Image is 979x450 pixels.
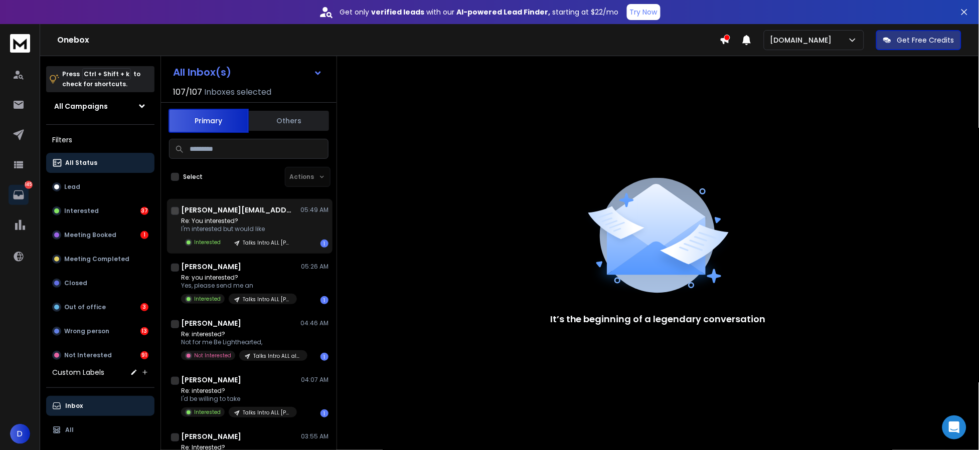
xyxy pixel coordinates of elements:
p: I'd be willing to take [181,395,297,403]
p: Lead [64,183,80,191]
button: Get Free Credits [876,30,961,50]
p: Get Free Credits [897,35,954,45]
h1: [PERSON_NAME][EMAIL_ADDRESS][PERSON_NAME][DOMAIN_NAME] [181,205,291,215]
button: All Campaigns [46,96,154,116]
div: 1 [320,240,329,248]
p: Interested [194,295,221,303]
button: Closed [46,273,154,293]
p: Get only with our starting at $22/mo [340,7,619,17]
button: Interested37 [46,201,154,221]
button: Primary [169,109,249,133]
p: Interested [194,408,221,416]
p: Press to check for shortcuts. [62,69,140,89]
button: All Status [46,153,154,173]
p: I'm interested but would like [181,225,297,233]
h1: All Campaigns [54,101,108,111]
button: Others [249,110,329,132]
p: Interested [64,207,99,215]
p: Closed [64,279,87,287]
p: Re: you interested? [181,274,297,282]
h3: Custom Labels [52,367,104,377]
div: 1 [320,353,329,361]
p: Wrong person [64,327,109,335]
a: 145 [9,185,29,205]
p: Talks Intro ALL alex@ #20250701 [253,352,301,360]
button: All [46,420,154,440]
button: Meeting Booked1 [46,225,154,245]
label: Select [183,173,203,181]
p: Out of office [64,303,106,311]
p: Not for me Be Lighthearted, [181,338,301,346]
div: 3 [140,303,148,311]
p: 03:55 AM [301,432,329,440]
p: 05:49 AM [300,206,329,214]
p: Re: interested? [181,387,297,395]
p: Yes, please send me an [181,282,297,290]
div: 37 [140,207,148,215]
button: Lead [46,177,154,197]
strong: AI-powered Lead Finder, [457,7,551,17]
h1: Onebox [57,34,720,46]
p: 05:26 AM [301,263,329,271]
div: 1 [320,296,329,304]
p: 04:46 AM [300,319,329,327]
p: Talks Intro ALL [PERSON_NAME]@ #20250701 [243,239,291,247]
button: Wrong person13 [46,321,154,341]
span: Ctrl + Shift + k [82,68,131,80]
button: Try Now [627,4,661,20]
p: Inbox [65,402,83,410]
p: Interested [194,239,221,246]
strong: verified leads [372,7,425,17]
p: All [65,426,74,434]
button: D [10,424,30,444]
p: Talks Intro ALL [PERSON_NAME]@ #20250701 [243,296,291,303]
p: Re: You interested? [181,217,297,225]
p: It’s the beginning of a legendary conversation [550,312,766,326]
h1: [PERSON_NAME] [181,431,241,441]
p: Re: interested? [181,330,301,338]
p: Meeting Booked [64,231,116,239]
span: 107 / 107 [173,86,202,98]
button: All Inbox(s) [165,62,331,82]
button: Meeting Completed [46,249,154,269]
h3: Filters [46,133,154,147]
p: All Status [65,159,97,167]
p: Meeting Completed [64,255,129,263]
h1: [PERSON_NAME] [181,262,241,272]
img: logo [10,34,30,53]
p: Talks Intro ALL [PERSON_NAME]@ #20250701 [243,409,291,416]
h1: [PERSON_NAME] [181,375,241,385]
h1: All Inbox(s) [173,67,231,77]
button: Out of office3 [46,297,154,317]
p: [DOMAIN_NAME] [770,35,836,45]
p: Try Now [630,7,658,17]
div: 1 [320,409,329,417]
h3: Inboxes selected [204,86,271,98]
p: Not Interested [194,352,231,359]
p: 145 [25,181,33,189]
h1: [PERSON_NAME] [181,318,241,328]
div: 13 [140,327,148,335]
button: Inbox [46,396,154,416]
div: 91 [140,351,148,359]
p: Not Interested [64,351,112,359]
div: 1 [140,231,148,239]
p: 04:07 AM [301,376,329,384]
div: Open Intercom Messenger [942,415,966,439]
button: Not Interested91 [46,345,154,365]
